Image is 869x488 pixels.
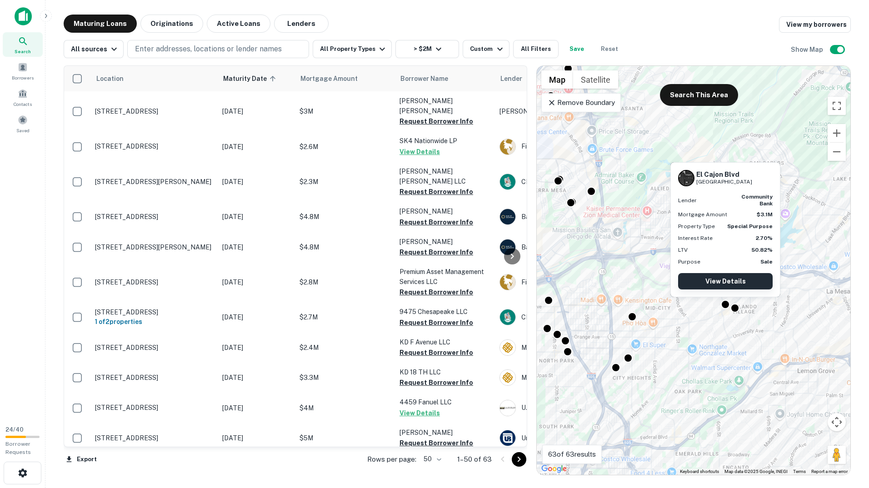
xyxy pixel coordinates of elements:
img: picture [500,370,515,385]
img: picture [500,340,515,355]
span: Contacts [14,100,32,108]
p: $5M [300,433,390,443]
p: Interest Rate [678,234,713,242]
p: [DATE] [222,277,290,287]
button: View Details [400,146,440,157]
button: Active Loans [207,15,270,33]
p: Remove Boundary [547,97,615,108]
div: First Republic [499,139,636,155]
strong: 2.70% [756,235,773,241]
p: $4.8M [300,242,390,252]
th: Maturity Date [218,66,295,91]
button: Request Borrower Info [400,116,473,127]
div: Banc Of [US_STATE] [499,239,636,255]
button: Save your search to get updates of matches that match your search criteria. [562,40,591,58]
button: Lenders [274,15,329,33]
th: Location [90,66,218,91]
img: picture [500,174,515,189]
p: $2.4M [300,343,390,353]
button: Go to next page [512,452,526,467]
button: Custom [463,40,509,58]
div: First Republic [499,274,636,290]
p: $4M [300,403,390,413]
p: $3M [300,106,390,116]
div: U.s. Standard Insurance Company [499,400,636,416]
strong: Sale [760,259,773,265]
img: picture [500,239,515,255]
p: 63 of 63 results [548,449,596,460]
button: Maturing Loans [64,15,137,33]
img: picture [500,209,515,224]
a: View my borrowers [779,16,851,33]
p: [PERSON_NAME] [400,206,490,216]
div: Banc Of [US_STATE] [499,209,636,225]
span: Borrower Name [400,73,448,84]
a: Search [3,32,43,57]
p: [STREET_ADDRESS] [95,278,213,286]
p: [PERSON_NAME] [400,237,490,247]
p: [DATE] [222,343,290,353]
p: [STREET_ADDRESS][PERSON_NAME] [95,243,213,251]
div: Mechanics Bank [499,369,636,386]
th: Mortgage Amount [295,66,395,91]
p: $2.7M [300,312,390,322]
p: Purpose [678,258,700,266]
a: Saved [3,111,43,136]
button: Originations [140,15,203,33]
p: [STREET_ADDRESS] [95,373,213,382]
button: Toggle fullscreen view [828,97,846,115]
p: $2.6M [300,142,390,152]
span: Saved [16,127,30,134]
button: All sources [64,40,124,58]
p: [STREET_ADDRESS] [95,308,213,316]
a: Borrowers [3,59,43,83]
button: > $2M [395,40,459,58]
p: [DATE] [222,373,290,383]
a: Open this area in Google Maps (opens a new window) [539,463,569,475]
span: Mortgage Amount [300,73,370,84]
p: [DATE] [222,242,290,252]
button: Request Borrower Info [400,438,473,448]
button: Keyboard shortcuts [680,468,719,475]
button: All Filters [513,40,559,58]
p: Premium Asset Management Services LLC [400,267,490,287]
p: [DATE] [222,106,290,116]
img: picture [500,430,515,446]
button: Request Borrower Info [400,347,473,358]
div: Chat Widget [824,415,869,459]
p: [DATE] [222,142,290,152]
p: LTV [678,246,688,254]
p: SK4 Nationwide LP [400,136,490,146]
button: Request Borrower Info [400,247,473,258]
p: [STREET_ADDRESS] [95,344,213,352]
strong: community bank [741,194,773,206]
p: [PERSON_NAME] [PERSON_NAME] [400,96,490,116]
h6: 1 of 2 properties [95,317,213,327]
p: [STREET_ADDRESS] [95,403,213,412]
span: 24 / 40 [5,426,24,433]
p: $2.3M [300,177,390,187]
p: $2.8M [300,277,390,287]
button: Zoom out [828,143,846,161]
p: [DATE] [222,177,290,187]
span: Map data ©2025 Google, INEGI [724,469,788,474]
p: [PERSON_NAME] [499,106,636,116]
p: [PERSON_NAME] [400,428,490,438]
img: picture [500,139,515,154]
span: Borrowers [12,74,34,81]
span: Search [15,48,31,55]
div: All sources [71,44,120,55]
button: Map camera controls [828,413,846,431]
button: Reset [595,40,624,58]
div: CDC Small Business Finance [499,309,636,325]
p: KD F Avenue LLC [400,337,490,347]
button: View Details [400,408,440,418]
button: Enter addresses, locations or lender names [127,40,309,58]
p: Enter addresses, locations or lender names [135,44,282,55]
button: Show satellite imagery [573,70,618,89]
p: Rows per page: [367,454,416,465]
img: picture [500,400,515,416]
